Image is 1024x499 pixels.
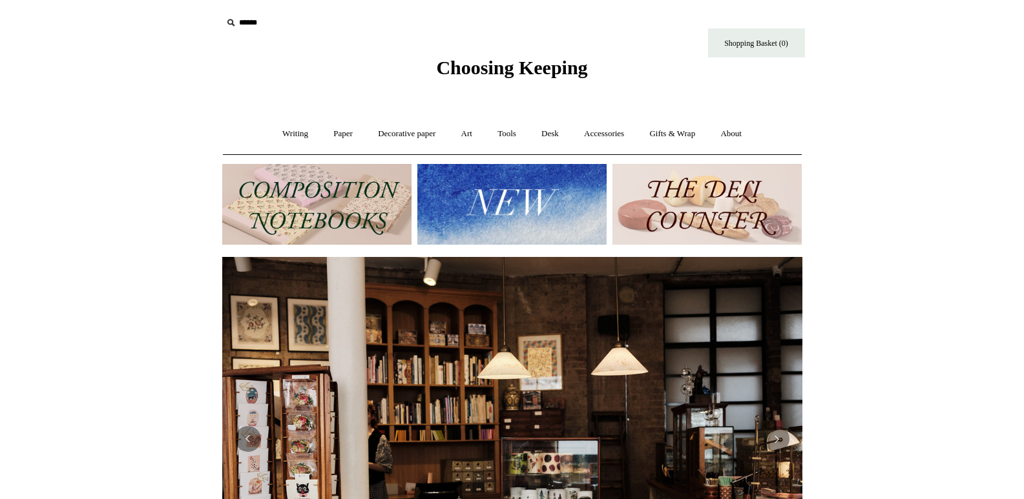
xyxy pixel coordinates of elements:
a: Accessories [572,117,636,151]
button: Next [764,426,789,452]
a: Shopping Basket (0) [708,28,805,57]
a: Desk [530,117,570,151]
a: About [709,117,753,151]
a: Writing [271,117,320,151]
a: Tools [486,117,528,151]
img: 202302 Composition ledgers.jpg__PID:69722ee6-fa44-49dd-a067-31375e5d54ec [222,164,412,245]
span: Choosing Keeping [436,57,587,78]
a: Paper [322,117,364,151]
img: The Deli Counter [612,164,802,245]
a: Decorative paper [366,117,447,151]
img: New.jpg__PID:f73bdf93-380a-4a35-bcfe-7823039498e1 [417,164,607,245]
button: Previous [235,426,261,452]
a: Choosing Keeping [436,67,587,76]
a: Gifts & Wrap [638,117,707,151]
a: Art [450,117,484,151]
